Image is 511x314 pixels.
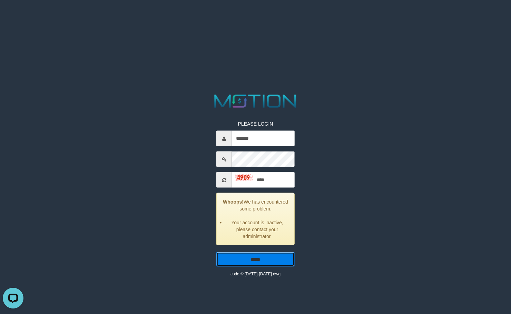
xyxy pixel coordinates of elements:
[230,272,281,276] small: code © [DATE]-[DATE] dwg
[223,199,244,205] strong: Whoops!
[225,219,289,240] li: Your account is inactive, please contact your administrator.
[211,92,300,110] img: MOTION_logo.png
[216,120,295,127] p: PLEASE LOGIN
[235,174,253,181] img: captcha
[3,3,23,23] button: Open LiveChat chat widget
[216,193,295,245] div: We has encountered some problem.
